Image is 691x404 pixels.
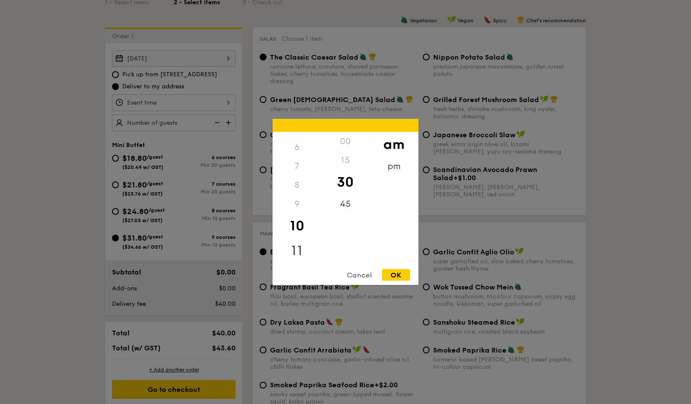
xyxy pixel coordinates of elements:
[382,269,410,281] div: OK
[273,195,321,214] div: 9
[273,214,321,238] div: 10
[370,132,418,157] div: am
[273,138,321,157] div: 6
[273,238,321,263] div: 11
[321,195,370,214] div: 45
[321,132,370,151] div: 00
[370,157,418,176] div: pm
[273,157,321,176] div: 7
[321,151,370,170] div: 15
[273,176,321,195] div: 8
[338,269,380,281] div: Cancel
[321,170,370,195] div: 30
